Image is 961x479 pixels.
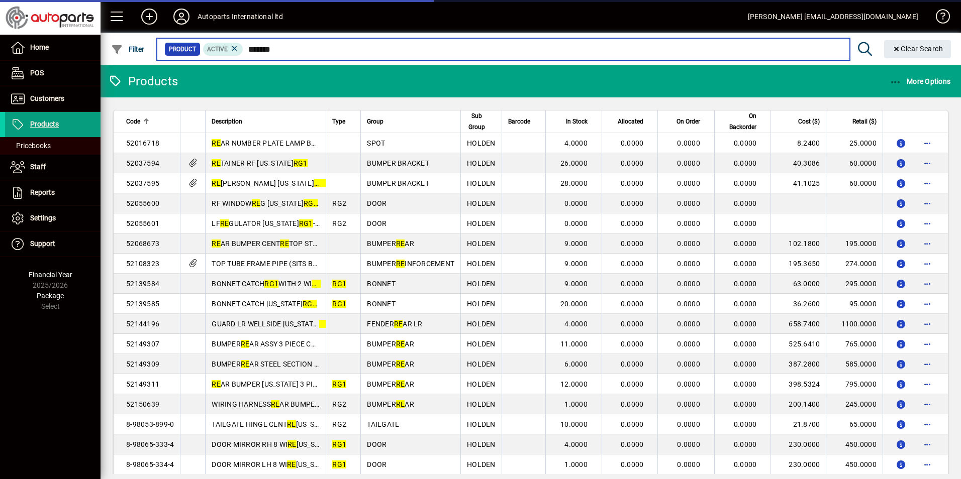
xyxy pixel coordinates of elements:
em: RG1 [332,280,346,288]
em: RE [396,400,405,408]
span: SPOT [367,139,385,147]
span: 1.0000 [564,400,588,408]
span: 0.0000 [564,199,588,207]
span: 0.0000 [734,219,757,227]
td: 36.2600 [771,294,826,314]
em: RE [312,280,321,288]
span: 52068673 [126,240,159,248]
em: RE [396,240,405,248]
span: 0.0000 [621,340,644,348]
span: 1.0000 [564,460,588,468]
span: 0.0000 [564,219,588,227]
span: Reports [30,188,55,196]
span: 0.0000 [677,420,700,428]
span: 0.0000 [677,199,700,207]
span: 0.0000 [734,199,757,207]
td: 274.0000 [826,254,883,274]
span: 52037594 [126,159,159,167]
span: DOOR MIRROR LH 8 WI [US_STATE] [212,460,332,468]
span: Retail ($) [852,116,877,127]
div: Description [212,116,320,127]
span: 0.0000 [621,380,644,388]
em: RE [212,139,221,147]
em: RG1 [264,280,278,288]
em: RE [396,360,405,368]
a: Support [5,231,101,257]
em: RG1 [299,219,313,227]
div: Barcode [508,116,539,127]
span: 0.0000 [677,360,700,368]
span: Group [367,116,383,127]
em: RE [220,219,229,227]
span: BUMPER AR [367,340,414,348]
span: 20.0000 [560,300,588,308]
span: 0.0000 [734,460,757,468]
div: Group [367,116,454,127]
td: 65.0000 [826,414,883,434]
td: 60.0000 [826,153,883,173]
td: 60.0000 [826,173,883,193]
button: More options [919,376,935,392]
span: 0.0000 [734,320,757,328]
span: TOP TUBE FRAME PIPE (SITS BEHIND TOP GRILLE) [US_STATE] [212,260,428,268]
span: HOLDEN [467,400,496,408]
span: 6.0000 [564,360,588,368]
span: GUARD LR WELLSIDE [US_STATE] [212,320,333,328]
span: 28.0000 [560,179,588,187]
em: RE [241,360,250,368]
span: RG2 [332,199,346,207]
span: 0.0000 [621,400,644,408]
span: RF WINDOW G [US_STATE] -RG2 [212,199,334,207]
span: 0.0000 [677,300,700,308]
span: 0.0000 [677,159,700,167]
span: Cost ($) [798,116,820,127]
span: More Options [890,77,951,85]
button: More options [919,256,935,272]
em: RG1 [303,300,317,308]
em: RE [396,340,405,348]
span: 0.0000 [734,280,757,288]
td: 658.7400 [771,314,826,334]
span: 52139585 [126,300,159,308]
td: 765.0000 [826,334,883,354]
span: FENDER AR LR [367,320,422,328]
button: Filter [109,40,147,58]
span: HOLDEN [467,300,496,308]
div: On Backorder [721,110,765,133]
span: 0.0000 [677,240,700,248]
span: RG2 [332,219,346,227]
button: Profile [165,8,198,26]
span: Staff [30,163,46,171]
span: 8-98053-899-0 [126,420,174,428]
em: RE [212,179,221,187]
em: RE [212,380,221,388]
span: BUMPER AR STEEL SECTION 3 PIECE BLACK ENDS NON SENSOR [US_STATE] [212,360,480,368]
td: 40.3086 [771,153,826,173]
td: 450.0000 [826,434,883,454]
button: More options [919,155,935,171]
span: Customers [30,94,64,102]
span: DOOR [367,440,387,448]
td: 25.0000 [826,133,883,153]
button: More options [919,436,935,452]
em: RE [396,260,405,268]
td: 230.0000 [771,434,826,454]
span: 52016718 [126,139,159,147]
span: HOLDEN [467,340,496,348]
span: 0.0000 [677,340,700,348]
span: HOLDEN [467,460,496,468]
span: Financial Year [29,271,72,279]
button: More options [919,296,935,312]
td: 230.0000 [771,454,826,474]
em: RE [287,420,296,428]
span: 0.0000 [621,139,644,147]
td: 1100.0000 [826,314,883,334]
td: 8.2400 [771,133,826,153]
td: 525.6410 [771,334,826,354]
span: Code [126,116,140,127]
span: 0.0000 [734,440,757,448]
span: AR BUMPER CENT TOP STEP PLASTIC NON-SENSOR [US_STATE] [212,240,450,248]
span: BUMPER AR [367,400,414,408]
em: RG1 [332,440,346,448]
span: BUMPER AR [367,240,414,248]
